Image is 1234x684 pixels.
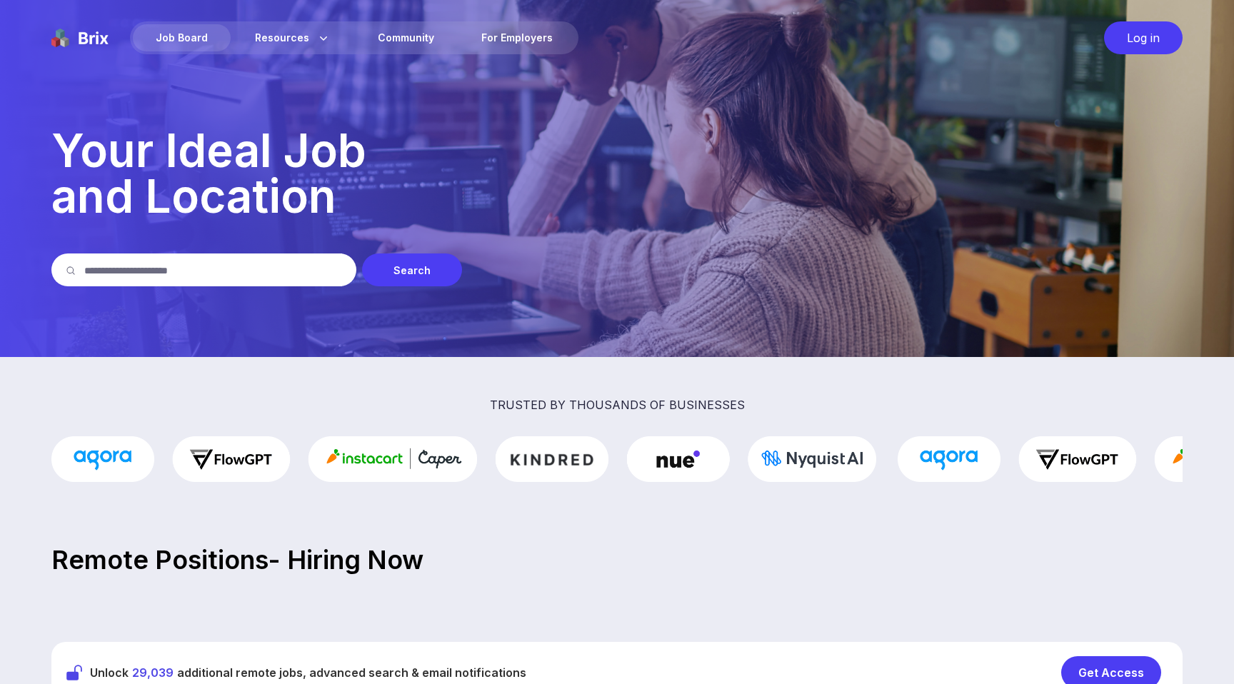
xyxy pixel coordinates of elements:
div: Job Board [133,24,231,51]
span: 29,039 [132,665,174,680]
p: Your Ideal Job and Location [51,128,1183,219]
a: For Employers [458,24,576,51]
a: Community [355,24,457,51]
div: Resources [232,24,353,51]
div: Log in [1104,21,1183,54]
a: Log in [1097,21,1183,54]
span: Unlock additional remote jobs, advanced search & email notifications [90,664,526,681]
div: Search [362,253,462,286]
